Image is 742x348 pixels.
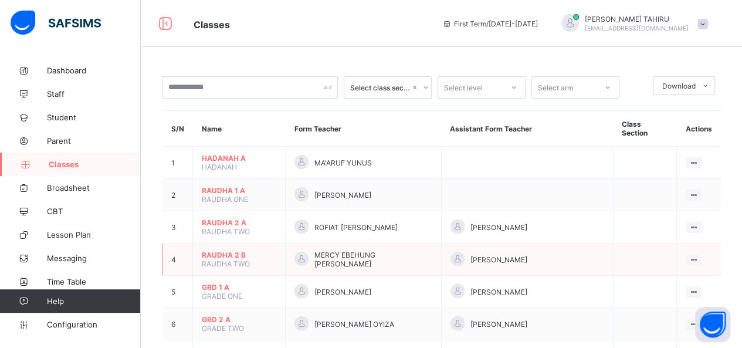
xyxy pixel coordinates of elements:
[47,89,141,99] span: Staff
[350,83,410,92] div: Select class section
[444,76,483,99] div: Select level
[193,111,286,147] th: Name
[47,277,141,286] span: Time Table
[470,223,527,232] span: [PERSON_NAME]
[314,288,371,296] span: [PERSON_NAME]
[47,66,141,75] span: Dashboard
[314,251,432,268] span: MERCY EBEHUNG [PERSON_NAME]
[285,111,441,147] th: Form Teacher
[202,195,248,204] span: RAUDHA ONE
[162,179,193,211] td: 2
[47,230,141,239] span: Lesson Plan
[47,207,141,216] span: CBT
[162,147,193,179] td: 1
[202,251,276,259] span: RAUDHA 2 B
[442,19,538,28] span: session/term information
[470,288,527,296] span: [PERSON_NAME]
[314,320,394,329] span: [PERSON_NAME] OYIZA
[162,111,193,147] th: S/N
[202,292,242,300] span: GRADE ONE
[585,15,689,23] span: [PERSON_NAME] TAHIRU
[662,82,696,90] span: Download
[162,276,193,308] td: 5
[202,259,250,268] span: RAUDHA TWO
[470,320,527,329] span: [PERSON_NAME]
[47,183,141,192] span: Broadsheet
[11,11,101,35] img: safsims
[441,111,613,147] th: Assistant Form Teacher
[162,308,193,340] td: 6
[202,154,276,163] span: HADANAH A
[162,211,193,244] td: 3
[470,255,527,264] span: [PERSON_NAME]
[202,163,237,171] span: HADANAH
[202,315,276,324] span: GRD 2 A
[47,254,141,263] span: Messaging
[202,283,276,292] span: GRD 1 A
[314,223,398,232] span: ROFIAT [PERSON_NAME]
[194,19,230,31] span: Classes
[47,320,140,329] span: Configuration
[550,14,714,33] div: RAMATUTAHIRU
[613,111,677,147] th: Class Section
[202,227,250,236] span: RAUDHA TWO
[47,136,141,146] span: Parent
[202,324,244,333] span: GRADE TWO
[202,218,276,227] span: RAUDHA 2 A
[49,160,141,169] span: Classes
[538,76,573,99] div: Select arm
[162,244,193,276] td: 4
[314,191,371,200] span: [PERSON_NAME]
[314,158,372,167] span: MA'ARUF YUNUS
[202,186,276,195] span: RAUDHA 1 A
[677,111,721,147] th: Actions
[47,113,141,122] span: Student
[585,25,689,32] span: [EMAIL_ADDRESS][DOMAIN_NAME]
[47,296,140,306] span: Help
[695,307,730,342] button: Open asap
